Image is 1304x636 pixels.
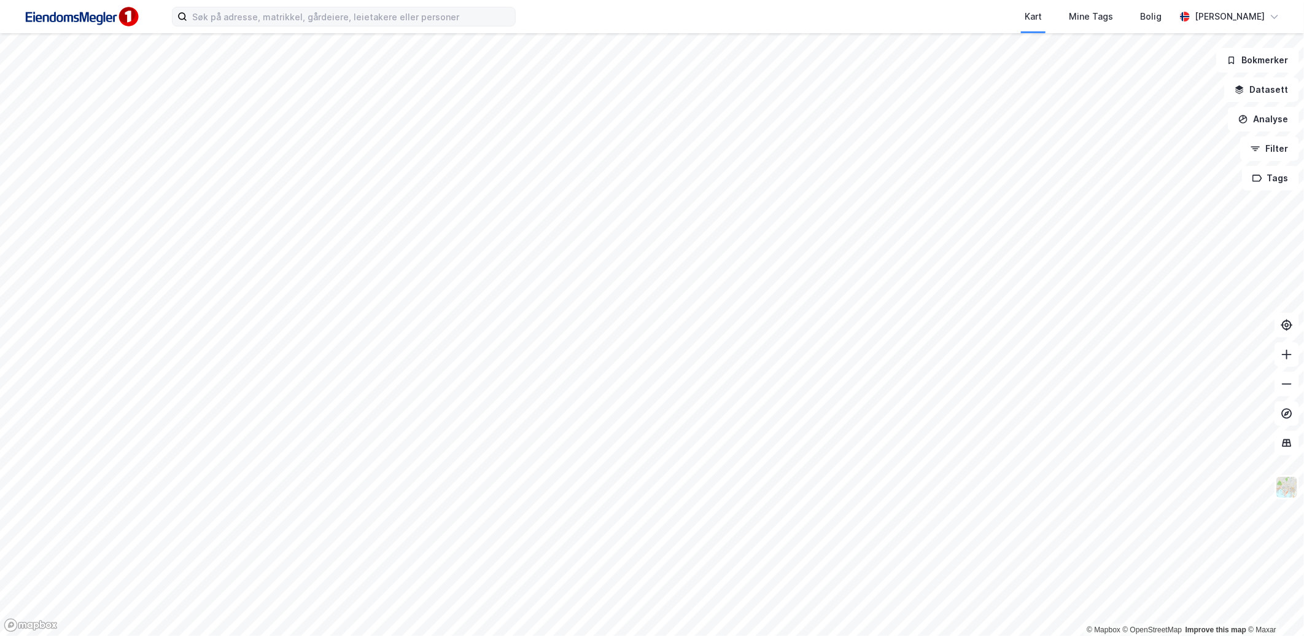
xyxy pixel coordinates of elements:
[1228,107,1299,132] button: Analyse
[1216,48,1299,73] button: Bokmerker
[187,7,515,26] input: Søk på adresse, matrikkel, gårdeiere, leietakere eller personer
[1240,136,1299,161] button: Filter
[1069,9,1113,24] div: Mine Tags
[1243,577,1304,636] div: Kontrollprogram for chat
[20,3,142,31] img: F4PB6Px+NJ5v8B7XTbfpPpyloAAAAASUVORK5CYII=
[1224,77,1299,102] button: Datasett
[1123,626,1182,634] a: OpenStreetMap
[4,618,58,632] a: Mapbox homepage
[1195,9,1265,24] div: [PERSON_NAME]
[1140,9,1162,24] div: Bolig
[1025,9,1042,24] div: Kart
[1242,166,1299,190] button: Tags
[1186,626,1246,634] a: Improve this map
[1275,476,1298,499] img: Z
[1243,577,1304,636] iframe: Chat Widget
[1087,626,1120,634] a: Mapbox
